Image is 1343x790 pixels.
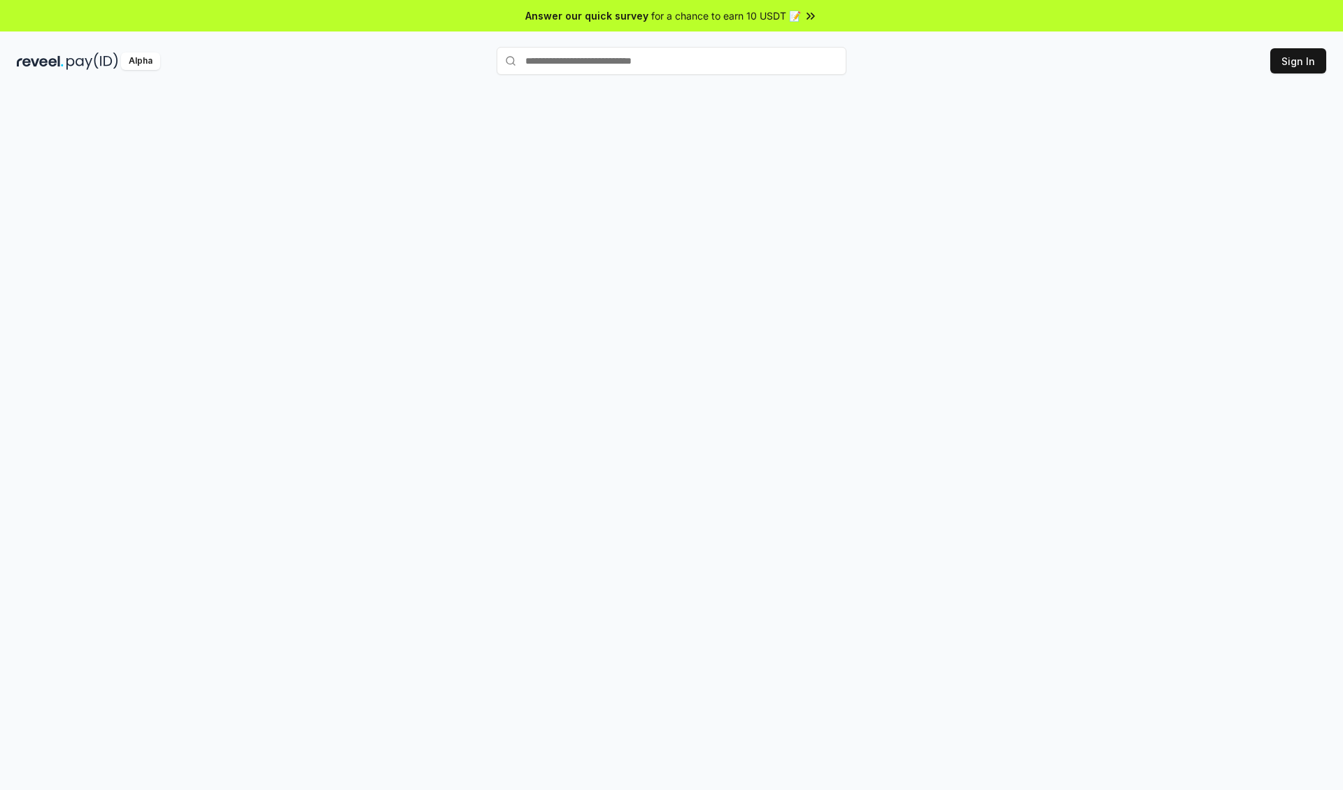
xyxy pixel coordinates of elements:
div: Alpha [121,52,160,70]
span: for a chance to earn 10 USDT 📝 [651,8,801,23]
img: reveel_dark [17,52,64,70]
span: Answer our quick survey [525,8,648,23]
img: pay_id [66,52,118,70]
button: Sign In [1270,48,1326,73]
